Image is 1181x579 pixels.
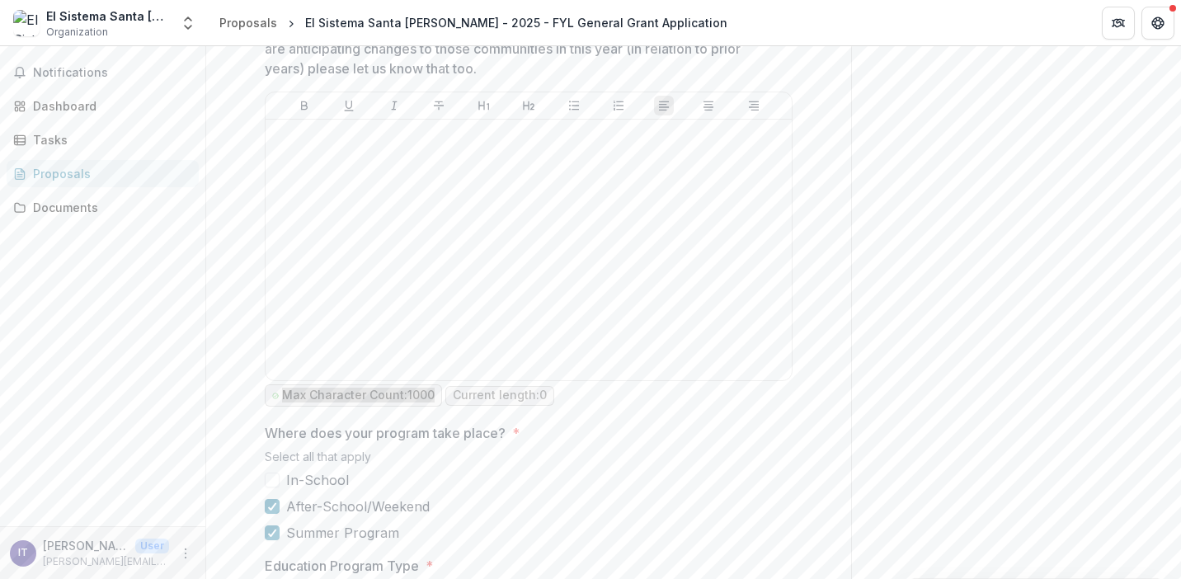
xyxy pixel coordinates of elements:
[744,96,764,115] button: Align Right
[46,7,170,25] div: El Sistema Santa [PERSON_NAME]
[282,388,435,402] p: Max Character Count: 1000
[265,556,419,576] p: Education Program Type
[429,96,449,115] button: Strike
[519,96,539,115] button: Heading 2
[265,450,793,470] div: Select all that apply
[213,11,734,35] nav: breadcrumb
[18,548,28,558] div: Isabelle Tuncer
[135,539,169,553] p: User
[339,96,359,115] button: Underline
[1141,7,1174,40] button: Get Help
[219,14,277,31] div: Proposals
[265,423,506,443] p: Where does your program take place?
[286,523,399,543] span: Summer Program
[213,11,284,35] a: Proposals
[176,544,195,563] button: More
[453,388,547,402] p: Current length: 0
[1102,7,1135,40] button: Partners
[13,10,40,36] img: El Sistema Santa Cruz
[564,96,584,115] button: Bullet List
[294,96,314,115] button: Bold
[33,165,186,182] div: Proposals
[654,96,674,115] button: Align Left
[474,96,494,115] button: Heading 1
[384,96,404,115] button: Italicize
[33,66,192,80] span: Notifications
[305,14,727,31] div: El Sistema Santa [PERSON_NAME] - 2025 - FYL General Grant Application
[43,537,129,554] p: [PERSON_NAME]
[7,194,199,221] a: Documents
[33,199,186,216] div: Documents
[265,19,769,78] p: Who are the primary communities your program is designed to support? If you are anticipating chan...
[7,59,199,86] button: Notifications
[7,92,199,120] a: Dashboard
[33,97,186,115] div: Dashboard
[43,554,169,569] p: [PERSON_NAME][EMAIL_ADDRESS][DOMAIN_NAME]
[699,96,718,115] button: Align Center
[286,470,349,490] span: In-School
[33,131,186,148] div: Tasks
[286,497,430,516] span: After-School/Weekend
[7,126,199,153] a: Tasks
[46,25,108,40] span: Organization
[609,96,628,115] button: Ordered List
[7,160,199,187] a: Proposals
[176,7,200,40] button: Open entity switcher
